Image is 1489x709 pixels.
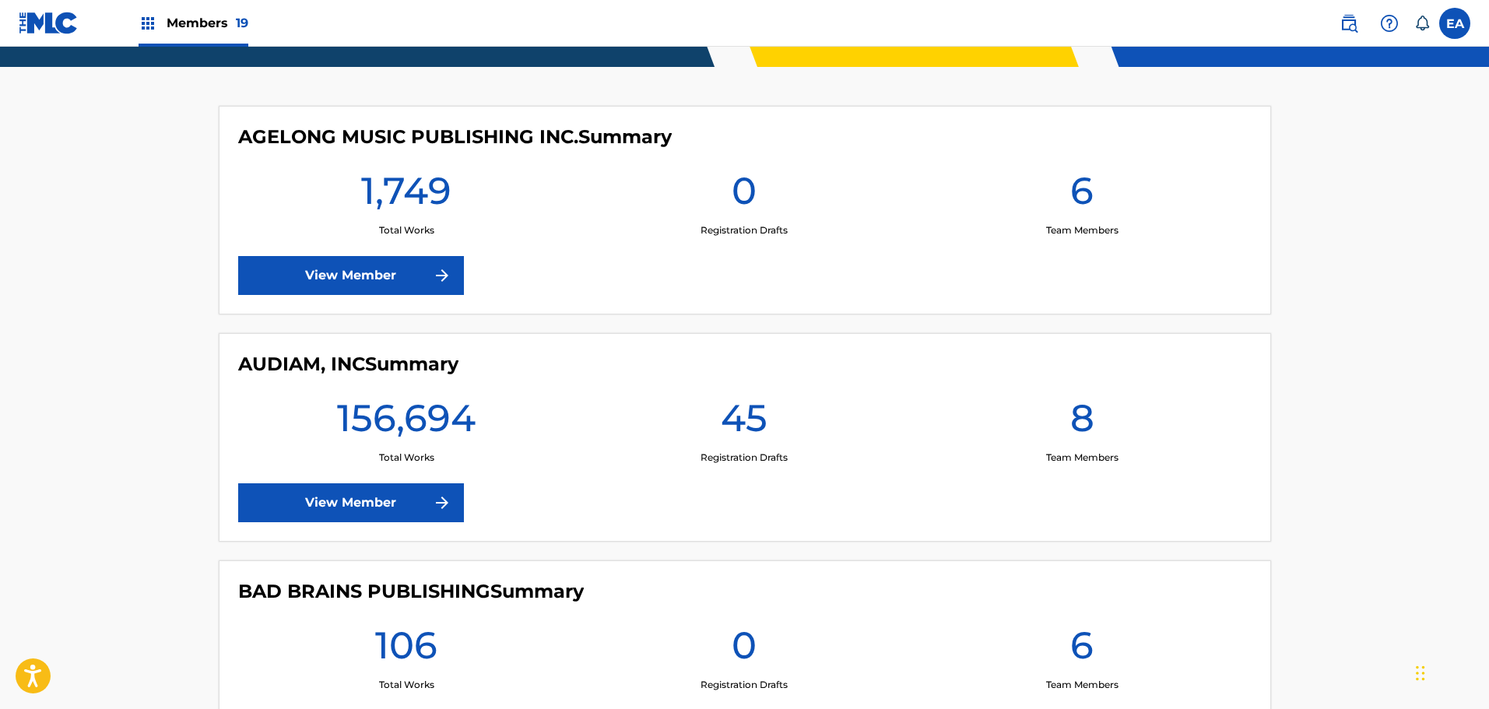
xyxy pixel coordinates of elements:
img: search [1340,14,1358,33]
a: View Member [238,256,464,295]
h1: 45 [721,395,767,451]
h4: AGELONG MUSIC PUBLISHING INC. [238,125,672,149]
h1: 156,694 [337,395,476,451]
span: Members [167,14,248,32]
p: Team Members [1046,678,1119,692]
a: Public Search [1333,8,1364,39]
img: Top Rightsholders [139,14,157,33]
p: Registration Drafts [701,451,788,465]
div: Notifications [1414,16,1430,31]
h1: 6 [1070,622,1094,678]
p: Team Members [1046,223,1119,237]
p: Team Members [1046,451,1119,465]
h4: BAD BRAINS PUBLISHING [238,580,584,603]
p: Total Works [379,223,434,237]
div: Help [1374,8,1405,39]
h1: 8 [1070,395,1094,451]
div: User Menu [1439,8,1470,39]
iframe: Chat Widget [1411,634,1489,709]
p: Registration Drafts [701,223,788,237]
img: MLC Logo [19,12,79,34]
img: f7272a7cc735f4ea7f67.svg [433,266,451,285]
h1: 106 [375,622,437,678]
div: Drag [1416,650,1425,697]
span: 19 [236,16,248,30]
img: f7272a7cc735f4ea7f67.svg [433,493,451,512]
p: Total Works [379,451,434,465]
h1: 1,749 [361,167,451,223]
a: View Member [238,483,464,522]
h1: 0 [732,622,757,678]
h1: 6 [1070,167,1094,223]
p: Total Works [379,678,434,692]
img: help [1380,14,1399,33]
h1: 0 [732,167,757,223]
h4: AUDIAM, INC [238,353,458,376]
p: Registration Drafts [701,678,788,692]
